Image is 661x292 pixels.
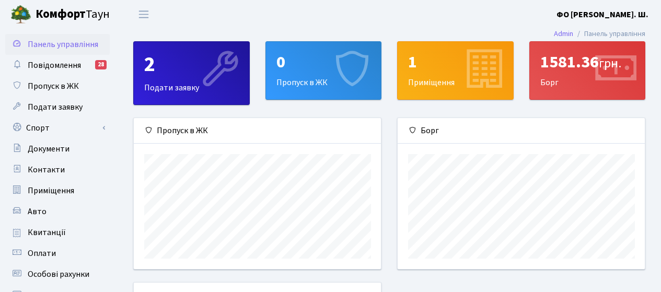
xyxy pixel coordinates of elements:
span: Пропуск в ЖК [28,80,79,92]
b: Комфорт [36,6,86,22]
div: Приміщення [398,42,513,99]
a: Контакти [5,159,110,180]
a: Повідомлення28 [5,55,110,76]
nav: breadcrumb [538,23,661,45]
span: Подати заявку [28,101,83,113]
span: Особові рахунки [28,268,89,280]
div: Борг [398,118,645,144]
a: 2Подати заявку [133,41,250,105]
div: Борг [530,42,645,99]
a: ФО [PERSON_NAME]. Ш. [556,8,648,21]
a: Admin [554,28,573,39]
span: Приміщення [28,185,74,196]
a: Документи [5,138,110,159]
span: Панель управління [28,39,98,50]
a: Панель управління [5,34,110,55]
img: logo.png [10,4,31,25]
div: Подати заявку [134,42,249,104]
b: ФО [PERSON_NAME]. Ш. [556,9,648,20]
a: Подати заявку [5,97,110,118]
a: Квитанції [5,222,110,243]
span: Квитанції [28,227,66,238]
div: Пропуск в ЖК [266,42,381,99]
a: 1Приміщення [397,41,514,100]
span: Контакти [28,164,65,176]
div: Пропуск в ЖК [134,118,381,144]
a: 0Пропуск в ЖК [265,41,382,100]
button: Переключити навігацію [131,6,157,23]
div: 0 [276,52,371,72]
div: 1 [408,52,503,72]
a: Спорт [5,118,110,138]
span: Повідомлення [28,60,81,71]
span: Авто [28,206,47,217]
div: 28 [95,60,107,69]
a: Оплати [5,243,110,264]
div: 2 [144,52,239,77]
a: Приміщення [5,180,110,201]
li: Панель управління [573,28,645,40]
a: Особові рахунки [5,264,110,285]
a: Авто [5,201,110,222]
a: Пропуск в ЖК [5,76,110,97]
span: Оплати [28,248,56,259]
div: 1581.36 [540,52,635,72]
span: Документи [28,143,69,155]
span: Таун [36,6,110,24]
